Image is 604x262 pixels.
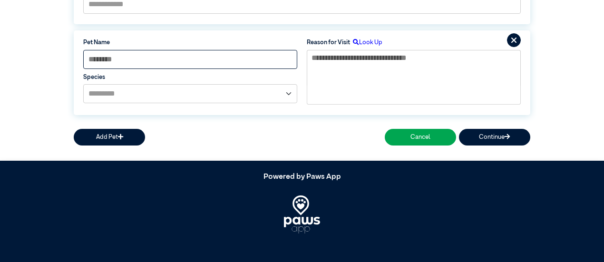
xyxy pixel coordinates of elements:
[385,129,456,146] button: Cancel
[307,38,350,47] label: Reason for Visit
[459,129,530,146] button: Continue
[74,129,145,146] button: Add Pet
[83,73,297,82] label: Species
[74,173,530,182] h5: Powered by Paws App
[83,38,297,47] label: Pet Name
[350,38,382,47] label: Look Up
[284,195,321,233] img: PawsApp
